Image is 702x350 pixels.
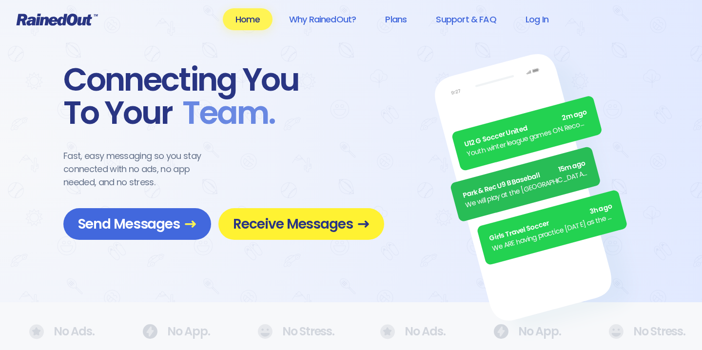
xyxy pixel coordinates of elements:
span: 2m ago [561,107,588,124]
div: Youth winter league games ON. Recommend running shoes/sneakers for players as option for footwear. [466,117,591,160]
div: Fast, easy messaging so you stay connected with no ads, no app needed, and no stress. [63,149,219,189]
a: Log In [513,8,561,30]
div: U12 G Soccer United [463,107,588,150]
span: Receive Messages [233,215,370,233]
span: 15m ago [557,158,586,175]
img: No Ads. [493,324,508,339]
div: Connecting You To Your [63,63,384,130]
img: No Ads. [608,324,624,339]
div: No App. [142,324,199,339]
a: Home [223,8,273,30]
div: No App. [493,324,550,339]
div: No Ads. [29,324,84,339]
div: No Stress. [257,324,322,339]
a: Support & FAQ [423,8,508,30]
div: We ARE having practice [DATE] as the sun is finally out. [491,211,616,254]
img: No Ads. [257,324,273,339]
img: No Ads. [29,324,44,339]
a: Plans [372,8,419,30]
a: Why RainedOut? [276,8,369,30]
div: We will play at the [GEOGRAPHIC_DATA]. Wear white, be at the field by 5pm. [464,168,589,211]
a: Send Messages [63,208,211,240]
span: 3h ago [588,201,613,217]
img: No Ads. [380,324,395,339]
div: Girls Travel Soccer [488,201,614,244]
span: Team . [173,97,275,130]
img: No Ads. [142,324,157,339]
div: No Ads. [380,324,435,339]
div: Park & Rec U9 B Baseball [462,158,587,201]
div: No Stress. [608,324,673,339]
span: Send Messages [78,215,196,233]
a: Receive Messages [218,208,384,240]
